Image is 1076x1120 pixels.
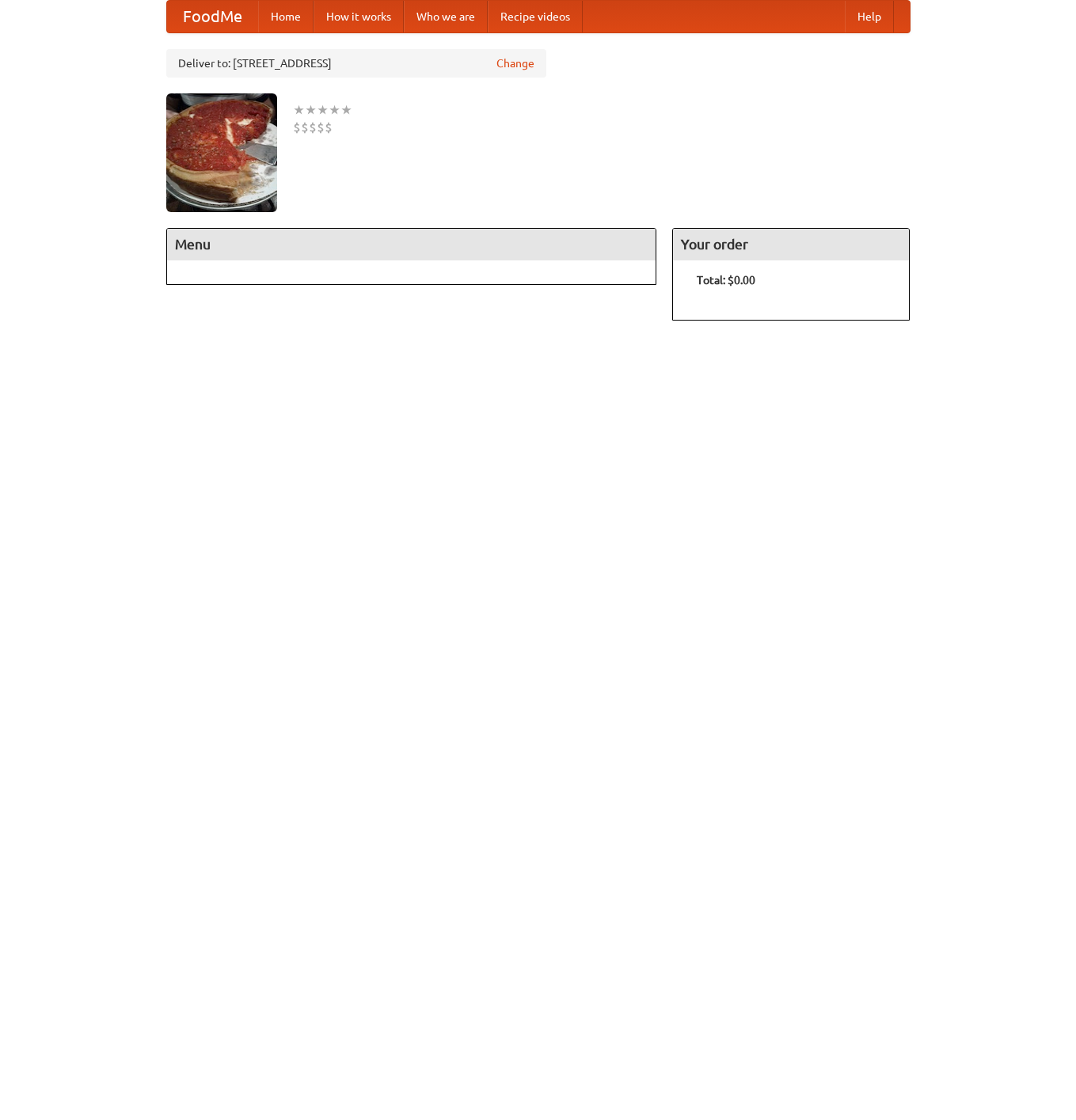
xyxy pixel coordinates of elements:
a: Who we are [404,1,488,32]
li: ★ [340,101,352,119]
div: Deliver to: [STREET_ADDRESS] [166,49,546,78]
li: ★ [305,101,317,119]
a: FoodMe [167,1,258,32]
b: Total: $0.00 [697,274,755,287]
a: Home [258,1,314,32]
h4: Your order [673,229,909,260]
li: $ [293,119,301,136]
h4: Menu [167,229,656,260]
li: ★ [329,101,340,119]
a: How it works [314,1,404,32]
a: Help [845,1,894,32]
li: $ [325,119,333,136]
a: Change [496,55,534,71]
li: $ [309,119,317,136]
li: $ [317,119,325,136]
a: Recipe videos [488,1,583,32]
li: ★ [293,101,305,119]
li: ★ [317,101,329,119]
li: $ [301,119,309,136]
img: angular.jpg [166,93,277,212]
